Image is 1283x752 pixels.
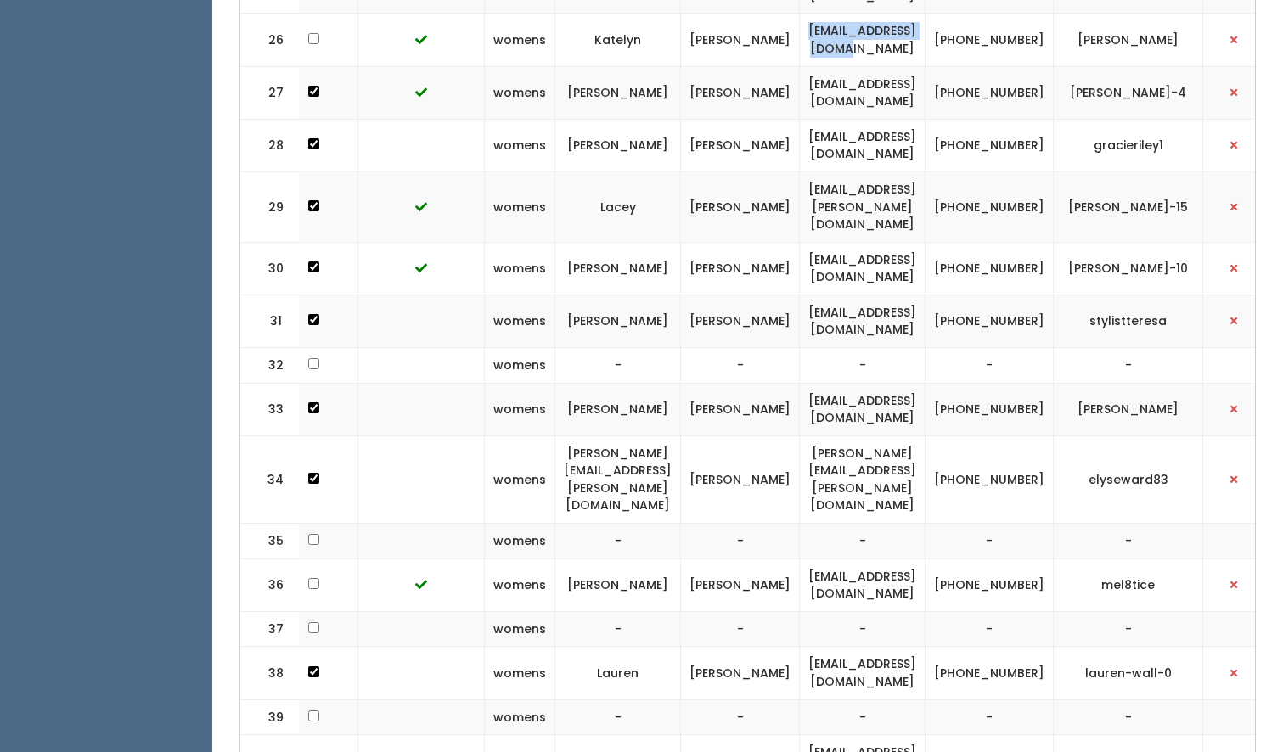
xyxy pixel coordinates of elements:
td: [PHONE_NUMBER] [926,242,1054,295]
td: [PHONE_NUMBER] [926,435,1054,523]
td: [PHONE_NUMBER] [926,66,1054,119]
td: mel8tice [1054,558,1203,611]
td: [EMAIL_ADDRESS][DOMAIN_NAME] [800,14,926,66]
td: womens [485,524,555,559]
td: [PERSON_NAME] [555,558,681,611]
td: womens [485,295,555,347]
td: womens [485,699,555,735]
td: - [1054,699,1203,735]
td: 29 [240,171,300,242]
td: - [555,699,681,735]
td: [EMAIL_ADDRESS][DOMAIN_NAME] [800,119,926,171]
td: [PERSON_NAME] [555,295,681,347]
td: - [926,347,1054,383]
td: [PERSON_NAME] [555,383,681,435]
td: 27 [240,66,300,119]
td: - [681,524,800,559]
td: 35 [240,524,300,559]
td: [EMAIL_ADDRESS][DOMAIN_NAME] [800,295,926,347]
td: [PHONE_NUMBER] [926,647,1054,699]
td: womens [485,435,555,523]
td: [PERSON_NAME][EMAIL_ADDRESS][PERSON_NAME][DOMAIN_NAME] [800,435,926,523]
td: [EMAIL_ADDRESS][DOMAIN_NAME] [800,66,926,119]
td: [PERSON_NAME]-4 [1054,66,1203,119]
td: [PERSON_NAME] [681,14,800,66]
td: - [681,611,800,647]
td: womens [485,347,555,383]
td: [PERSON_NAME] [1054,383,1203,435]
td: [PERSON_NAME] [681,383,800,435]
td: womens [485,171,555,242]
td: [PERSON_NAME] [681,647,800,699]
td: Lauren [555,647,681,699]
td: [EMAIL_ADDRESS][DOMAIN_NAME] [800,242,926,295]
td: stylistteresa [1054,295,1203,347]
td: Katelyn [555,14,681,66]
td: [EMAIL_ADDRESS][PERSON_NAME][DOMAIN_NAME] [800,171,926,242]
td: [PERSON_NAME] [681,558,800,611]
td: [EMAIL_ADDRESS][DOMAIN_NAME] [800,647,926,699]
td: - [800,699,926,735]
td: [PERSON_NAME] [555,119,681,171]
td: womens [485,242,555,295]
td: [PHONE_NUMBER] [926,558,1054,611]
td: - [800,347,926,383]
td: 32 [240,347,300,383]
td: [PERSON_NAME] [681,295,800,347]
td: - [926,611,1054,647]
td: - [555,347,681,383]
td: - [555,611,681,647]
td: womens [485,119,555,171]
td: elyseward83 [1054,435,1203,523]
td: - [681,699,800,735]
td: - [1054,524,1203,559]
td: - [1054,347,1203,383]
td: [PERSON_NAME] [555,66,681,119]
td: 38 [240,647,300,699]
td: [PHONE_NUMBER] [926,295,1054,347]
td: [PERSON_NAME] [555,242,681,295]
td: - [681,347,800,383]
td: womens [485,611,555,647]
td: 28 [240,119,300,171]
td: [PHONE_NUMBER] [926,14,1054,66]
td: - [800,524,926,559]
td: 30 [240,242,300,295]
td: - [926,524,1054,559]
td: 39 [240,699,300,735]
td: [PERSON_NAME]-10 [1054,242,1203,295]
td: gracieriley1 [1054,119,1203,171]
td: [PERSON_NAME] [1054,14,1203,66]
td: womens [485,558,555,611]
td: - [1054,611,1203,647]
td: lauren-wall-0 [1054,647,1203,699]
td: [PHONE_NUMBER] [926,119,1054,171]
td: womens [485,14,555,66]
td: - [800,611,926,647]
td: 34 [240,435,300,523]
td: 26 [240,14,300,66]
td: Lacey [555,171,681,242]
td: - [926,699,1054,735]
td: [PERSON_NAME] [681,242,800,295]
td: 31 [240,295,300,347]
td: womens [485,66,555,119]
td: 37 [240,611,300,647]
td: 33 [240,383,300,435]
td: [PERSON_NAME] [681,119,800,171]
td: [PHONE_NUMBER] [926,383,1054,435]
td: 36 [240,558,300,611]
td: [PERSON_NAME] [681,66,800,119]
td: [EMAIL_ADDRESS][DOMAIN_NAME] [800,558,926,611]
td: - [555,524,681,559]
td: [EMAIL_ADDRESS][DOMAIN_NAME] [800,383,926,435]
td: [PERSON_NAME][EMAIL_ADDRESS][PERSON_NAME][DOMAIN_NAME] [555,435,681,523]
td: [PHONE_NUMBER] [926,171,1054,242]
td: [PERSON_NAME]-15 [1054,171,1203,242]
td: womens [485,383,555,435]
td: womens [485,647,555,699]
td: [PERSON_NAME] [681,435,800,523]
td: [PERSON_NAME] [681,171,800,242]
